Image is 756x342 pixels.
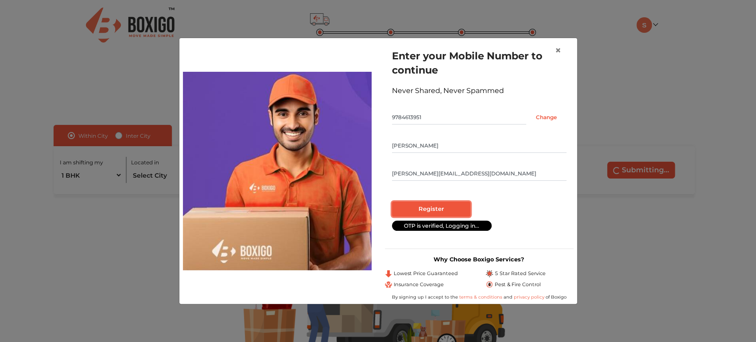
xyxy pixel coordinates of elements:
[526,110,566,124] input: Change
[392,139,566,153] input: Your Name
[555,44,561,57] span: ×
[392,85,566,96] div: Never Shared, Never Spammed
[385,294,574,300] div: By signing up I accept to the and of Boxigo
[495,270,546,277] span: 5 Star Rated Service
[392,110,526,124] input: Mobile No
[392,221,492,231] div: OTP is verified, Logging in...
[394,281,444,288] span: Insurance Coverage
[394,270,458,277] span: Lowest Price Guaranteed
[385,256,574,263] h3: Why Choose Boxigo Services?
[392,202,470,217] input: Register
[459,294,504,300] a: terms & conditions
[392,167,566,181] input: Email Id
[548,38,568,63] button: Close
[495,281,541,288] span: Pest & Fire Control
[183,72,372,270] img: relocation-img
[512,294,546,300] a: privacy policy
[392,49,566,77] h1: Enter your Mobile Number to continue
